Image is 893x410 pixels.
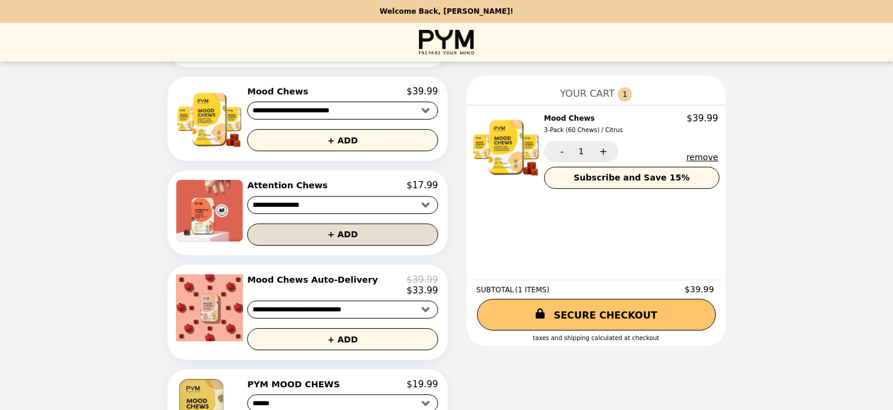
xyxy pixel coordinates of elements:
p: $39.99 [687,113,718,124]
button: remove [687,152,718,162]
h2: Mood Chews Auto-Delivery [247,274,382,285]
h2: Attention Chews [247,180,332,191]
span: SUBTOTAL [476,286,515,294]
span: ( 1 ITEMS ) [515,286,549,294]
p: $19.99 [406,379,438,390]
span: 1 [578,146,584,156]
p: $39.99 [406,86,438,97]
div: 3-Pack (60 Chews) / Citrus [544,125,623,136]
img: Attention Chews [176,180,246,242]
p: $33.99 [406,285,438,296]
h2: PYM MOOD CHEWS [247,379,345,390]
a: SECURE CHECKOUT [477,299,716,331]
p: $39.99 [406,274,438,285]
p: $17.99 [406,180,438,191]
select: Select a product variant [247,102,438,120]
button: + ADD [247,224,438,246]
span: 1 [618,87,632,102]
select: Select a product variant [247,301,438,319]
div: Taxes and Shipping calculated at checkout [476,335,716,341]
select: Select a product variant [247,196,438,214]
img: Mood Chews Auto-Delivery [176,274,246,341]
button: Subscribe and Save 15% [544,167,719,189]
img: Brand Logo [419,30,473,54]
span: $39.99 [685,284,716,294]
button: - [544,141,577,162]
h2: Mood Chews [247,86,313,97]
h2: Mood Chews [544,113,628,136]
p: Welcome Back, [PERSON_NAME]! [379,7,513,16]
button: + ADD [247,129,438,151]
img: Mood Chews [472,113,542,180]
span: YOUR CART [560,88,615,99]
button: + ADD [247,328,438,350]
button: + [585,141,618,162]
img: Mood Chews [177,86,245,151]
